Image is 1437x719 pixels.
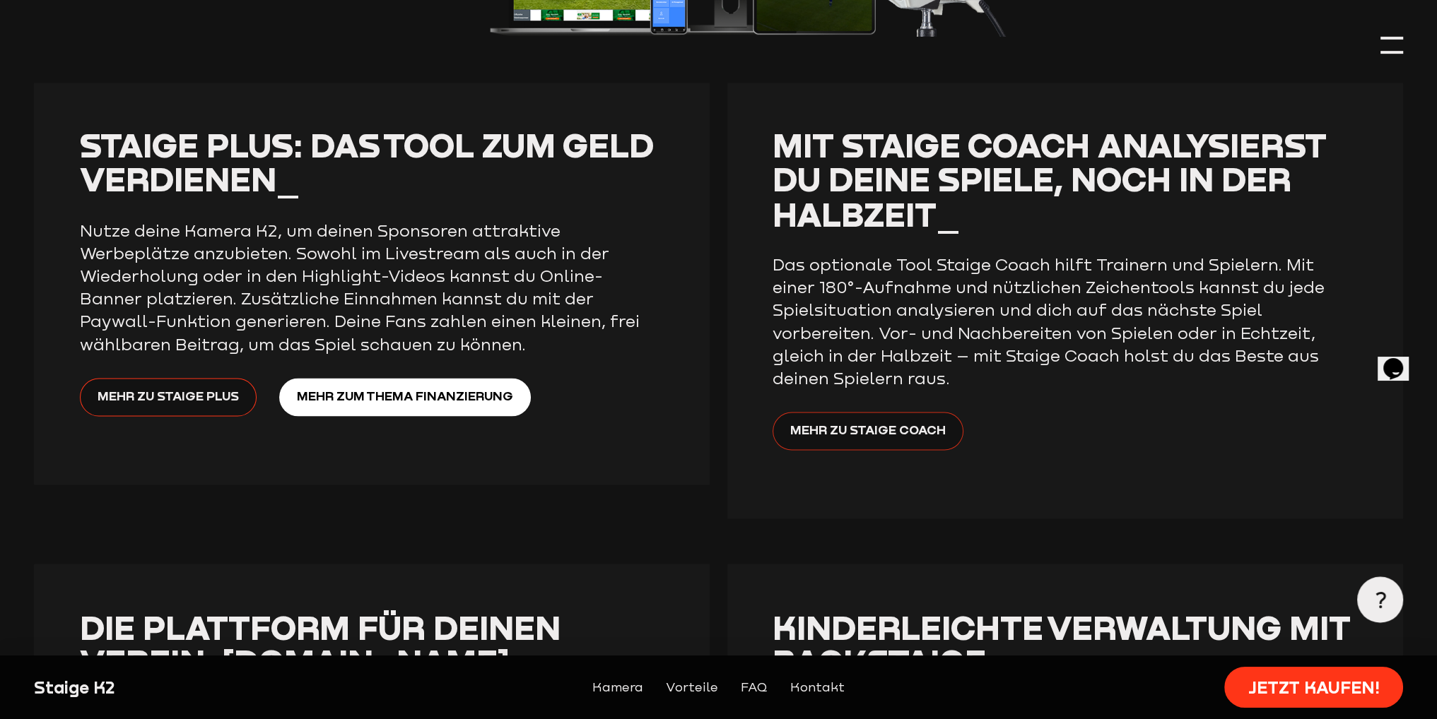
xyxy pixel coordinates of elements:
[773,412,963,450] a: Mehr zu Staige Coach
[279,378,531,416] a: Mehr zum Thema Finanzierung
[98,386,239,406] span: Mehr zu Staige Plus
[773,607,1351,680] span: Kinderleichte Verwaltung mit Backstaige_
[80,219,645,355] p: Nutze deine Kamera K2, um deinen Sponsoren attraktive Werbeplätze anzubieten. Sowohl im Livestrea...
[666,677,717,697] a: Vorteile
[741,677,768,697] a: FAQ
[790,420,946,440] span: Mehr zu Staige Coach
[80,607,561,680] span: Die Plattform für deinen Verein: [DOMAIN_NAME]_
[773,253,1338,389] p: Das optionale Tool Staige Coach hilft Trainern und Spielern. Mit einer 180°-Aufnahme und nützlich...
[1378,338,1423,381] iframe: chat widget
[790,677,845,697] a: Kontakt
[297,386,513,406] span: Mehr zum Thema Finanzierung
[80,378,257,416] a: Mehr zu Staige Plus
[592,677,643,697] a: Kamera
[773,125,1327,233] span: Mit Staige Coach analysierst du deine Spiele, noch in der Halbzeit_
[1224,667,1402,708] a: Jetzt kaufen!
[80,125,654,198] span: Staige Plus: Das Tool zum Geld verdienen_
[34,676,363,699] div: Staige K2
